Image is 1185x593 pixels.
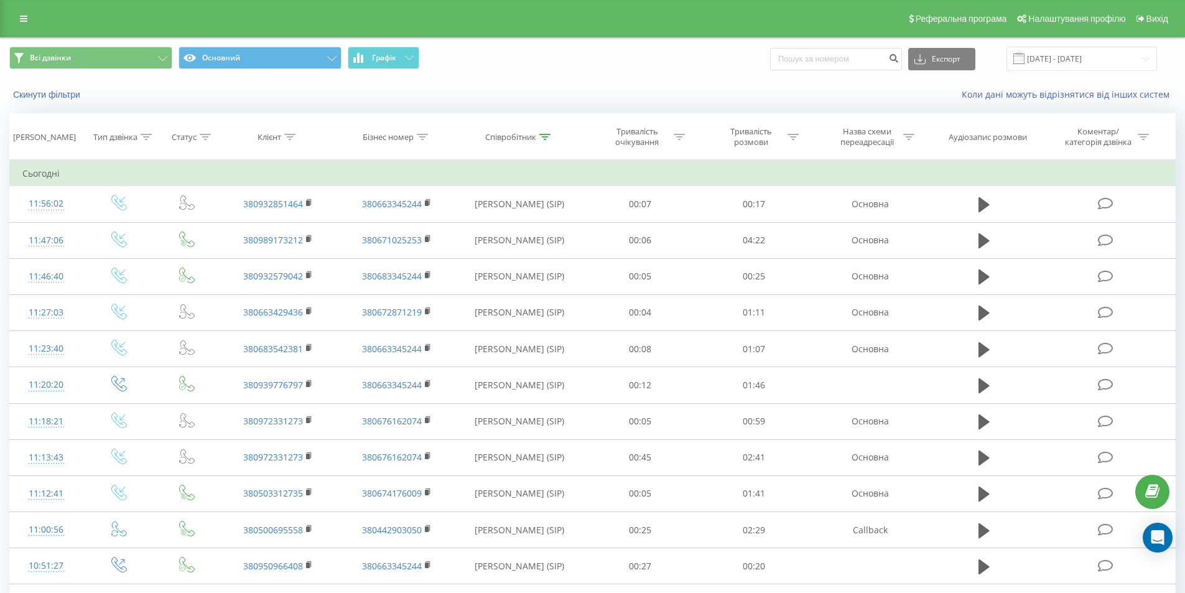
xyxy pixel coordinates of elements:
span: Графік [372,54,396,62]
a: 380683542381 [243,343,303,355]
div: Бізнес номер [363,132,414,142]
div: 11:47:06 [22,228,70,253]
div: [PERSON_NAME] [13,132,76,142]
td: 00:45 [583,439,697,475]
td: 00:25 [583,512,697,548]
td: 00:06 [583,222,697,258]
a: 380663345244 [362,343,422,355]
td: [PERSON_NAME] (SIP) [456,258,583,294]
a: 380663429436 [243,306,303,318]
div: 11:56:02 [22,192,70,216]
td: 00:08 [583,331,697,367]
td: 00:05 [583,258,697,294]
a: 380972331273 [243,415,303,427]
a: 380989173212 [243,234,303,246]
input: Пошук за номером [770,48,902,70]
td: [PERSON_NAME] (SIP) [456,475,583,511]
a: 380663345244 [362,379,422,391]
td: 01:41 [697,475,811,511]
div: 11:18:21 [22,409,70,434]
span: Всі дзвінки [30,53,71,63]
td: [PERSON_NAME] (SIP) [456,331,583,367]
td: 01:11 [697,294,811,330]
td: 04:22 [697,222,811,258]
td: [PERSON_NAME] (SIP) [456,403,583,439]
div: 11:20:20 [22,373,70,397]
td: Callback [811,512,929,548]
td: Основна [811,475,929,511]
div: 11:13:43 [22,446,70,470]
a: Коли дані можуть відрізнятися вiд інших систем [962,88,1176,100]
a: 380663345244 [362,198,422,210]
div: Клієнт [258,132,281,142]
a: 380932851464 [243,198,303,210]
td: 00:25 [697,258,811,294]
div: Співробітник [485,132,536,142]
a: 380676162074 [362,415,422,427]
td: [PERSON_NAME] (SIP) [456,186,583,222]
td: Основна [811,294,929,330]
td: [PERSON_NAME] (SIP) [456,367,583,403]
td: 00:05 [583,475,697,511]
a: 380672871219 [362,306,422,318]
div: 11:23:40 [22,337,70,361]
td: 01:07 [697,331,811,367]
td: Основна [811,439,929,475]
td: 00:12 [583,367,697,403]
td: [PERSON_NAME] (SIP) [456,439,583,475]
td: 00:20 [697,548,811,584]
td: Основна [811,222,929,258]
td: Основна [811,403,929,439]
a: 380683345244 [362,270,422,282]
div: 11:12:41 [22,482,70,506]
a: 380442903050 [362,524,422,536]
span: Реферальна програма [916,14,1007,24]
div: Тривалість розмови [718,126,784,147]
td: Основна [811,331,929,367]
td: Сьогодні [10,161,1176,186]
span: Налаштування профілю [1028,14,1125,24]
a: 380676162074 [362,451,422,463]
div: Тип дзвінка [93,132,137,142]
td: 02:41 [697,439,811,475]
td: 00:07 [583,186,697,222]
div: 11:27:03 [22,301,70,325]
td: 00:59 [697,403,811,439]
a: 380939776797 [243,379,303,391]
button: Скинути фільтри [9,89,86,100]
td: Основна [811,186,929,222]
a: 380674176009 [362,487,422,499]
div: Коментар/категорія дзвінка [1062,126,1135,147]
a: 380671025253 [362,234,422,246]
td: 01:46 [697,367,811,403]
td: 00:27 [583,548,697,584]
button: Всі дзвінки [9,47,172,69]
td: Основна [811,258,929,294]
td: [PERSON_NAME] (SIP) [456,222,583,258]
a: 380663345244 [362,560,422,572]
td: 00:04 [583,294,697,330]
td: [PERSON_NAME] (SIP) [456,294,583,330]
div: Аудіозапис розмови [949,132,1027,142]
div: Статус [172,132,197,142]
div: 10:51:27 [22,554,70,578]
button: Графік [348,47,419,69]
div: Тривалість очікування [604,126,671,147]
a: 380932579042 [243,270,303,282]
button: Основний [179,47,342,69]
td: 02:29 [697,512,811,548]
td: [PERSON_NAME] (SIP) [456,512,583,548]
a: 380972331273 [243,451,303,463]
button: Експорт [908,48,975,70]
div: Назва схеми переадресації [834,126,900,147]
div: Open Intercom Messenger [1143,523,1173,553]
td: 00:17 [697,186,811,222]
div: 11:46:40 [22,264,70,289]
a: 380950966408 [243,560,303,572]
a: 380503312735 [243,487,303,499]
td: [PERSON_NAME] (SIP) [456,548,583,584]
div: 11:00:56 [22,518,70,542]
a: 380500695558 [243,524,303,536]
span: Вихід [1146,14,1168,24]
td: 00:05 [583,403,697,439]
